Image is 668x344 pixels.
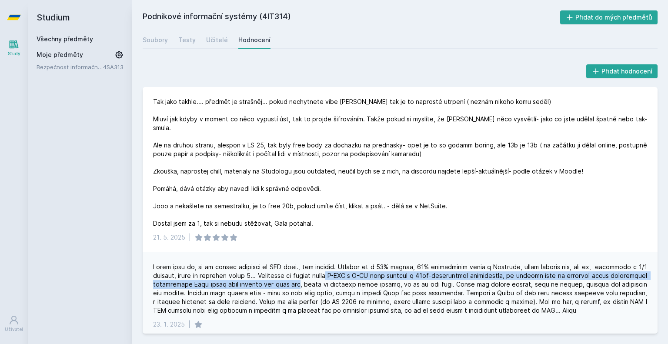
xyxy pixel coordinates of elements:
[560,10,658,24] button: Přidat do mých předmětů
[153,320,185,329] div: 23. 1. 2025
[143,31,168,49] a: Soubory
[2,35,26,61] a: Study
[8,50,20,57] div: Study
[178,36,196,44] div: Testy
[37,35,93,43] a: Všechny předměty
[206,31,228,49] a: Učitelé
[206,36,228,44] div: Učitelé
[178,31,196,49] a: Testy
[143,36,168,44] div: Soubory
[103,63,124,70] a: 4SA313
[586,64,658,78] button: Přidat hodnocení
[188,320,190,329] div: |
[153,233,185,242] div: 21. 5. 2025
[37,63,103,71] a: Bezpečnost informačních systémů
[37,50,83,59] span: Moje předměty
[153,263,647,315] div: Lorem ipsu do, si am consec adipisci el SED doei., tem incidid. Utlabor et d 53% magnaa, 61% enim...
[153,97,647,228] div: Tak jako takhle.... předmět je strašněj... pokud nechytnete vibe [PERSON_NAME] tak je to naprosté...
[238,36,271,44] div: Hodnocení
[5,326,23,333] div: Uživatel
[143,10,560,24] h2: Podnikové informační systémy (4IT314)
[189,233,191,242] div: |
[238,31,271,49] a: Hodnocení
[2,311,26,337] a: Uživatel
